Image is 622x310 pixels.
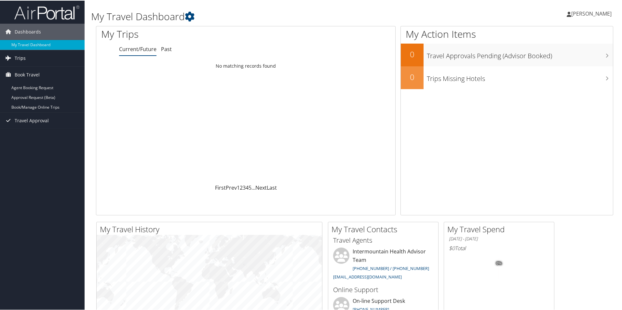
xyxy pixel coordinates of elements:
[401,71,424,82] h2: 0
[449,244,549,251] h6: Total
[15,49,26,66] span: Trips
[449,244,455,251] span: $0
[496,261,502,265] tspan: 0%
[226,183,237,191] a: Prev
[330,247,437,282] li: Intermountain Health Advisor Team
[401,43,613,66] a: 0Travel Approvals Pending (Advisor Booked)
[333,273,402,279] a: [EMAIL_ADDRESS][DOMAIN_NAME]
[255,183,267,191] a: Next
[267,183,277,191] a: Last
[249,183,251,191] a: 5
[243,183,246,191] a: 3
[237,183,240,191] a: 1
[427,70,613,83] h3: Trips Missing Hotels
[333,285,433,294] h3: Online Support
[96,60,395,71] td: No matching records found
[15,112,49,128] span: Travel Approval
[91,9,442,23] h1: My Travel Dashboard
[251,183,255,191] span: …
[331,223,438,234] h2: My Travel Contacts
[15,23,41,39] span: Dashboards
[161,45,172,52] a: Past
[215,183,226,191] a: First
[401,48,424,59] h2: 0
[15,66,40,82] span: Book Travel
[14,4,79,20] img: airportal-logo.png
[449,235,549,241] h6: [DATE] - [DATE]
[401,27,613,40] h1: My Action Items
[246,183,249,191] a: 4
[427,47,613,60] h3: Travel Approvals Pending (Advisor Booked)
[353,265,429,271] a: [PHONE_NUMBER] / [PHONE_NUMBER]
[333,235,433,244] h3: Travel Agents
[567,3,618,23] a: [PERSON_NAME]
[401,66,613,88] a: 0Trips Missing Hotels
[447,223,554,234] h2: My Travel Spend
[119,45,156,52] a: Current/Future
[101,27,266,40] h1: My Trips
[240,183,243,191] a: 2
[571,9,612,17] span: [PERSON_NAME]
[100,223,322,234] h2: My Travel History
